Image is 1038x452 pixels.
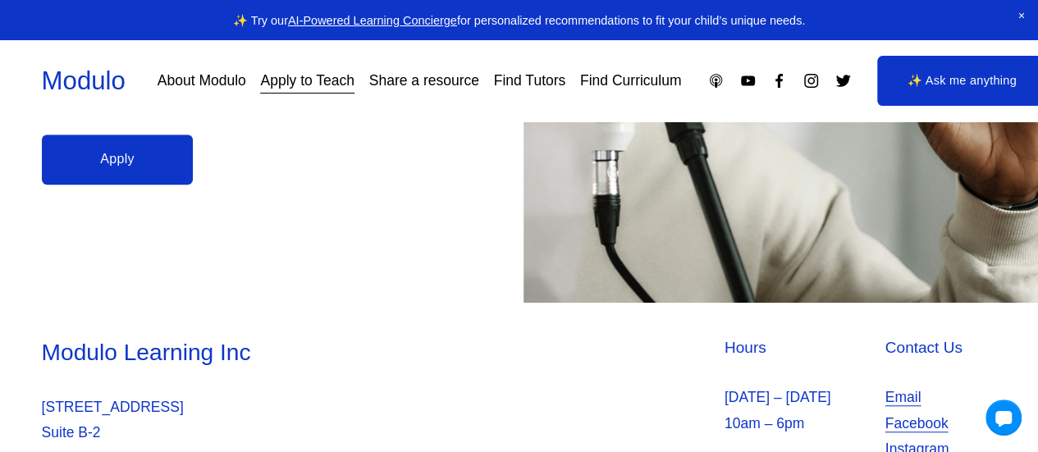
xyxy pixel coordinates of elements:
[707,72,725,89] a: Apple Podcasts
[260,66,354,95] a: Apply to Teach
[725,337,876,358] h4: Hours
[42,135,194,185] a: Apply
[885,337,997,358] h4: Contact Us
[770,72,788,89] a: Facebook
[885,385,921,411] a: Email
[288,14,457,27] a: AI-Powered Learning Concierge
[42,66,126,95] a: Modulo
[739,72,757,89] a: YouTube
[835,72,852,89] a: Twitter
[580,66,682,95] a: Find Curriculum
[494,66,566,95] a: Find Tutors
[42,337,514,368] h3: Modulo Learning Inc
[725,385,876,436] p: [DATE] – [DATE] 10am – 6pm
[885,411,949,437] a: Facebook
[158,66,246,95] a: About Modulo
[803,72,820,89] a: Instagram
[369,66,479,95] a: Share a resource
